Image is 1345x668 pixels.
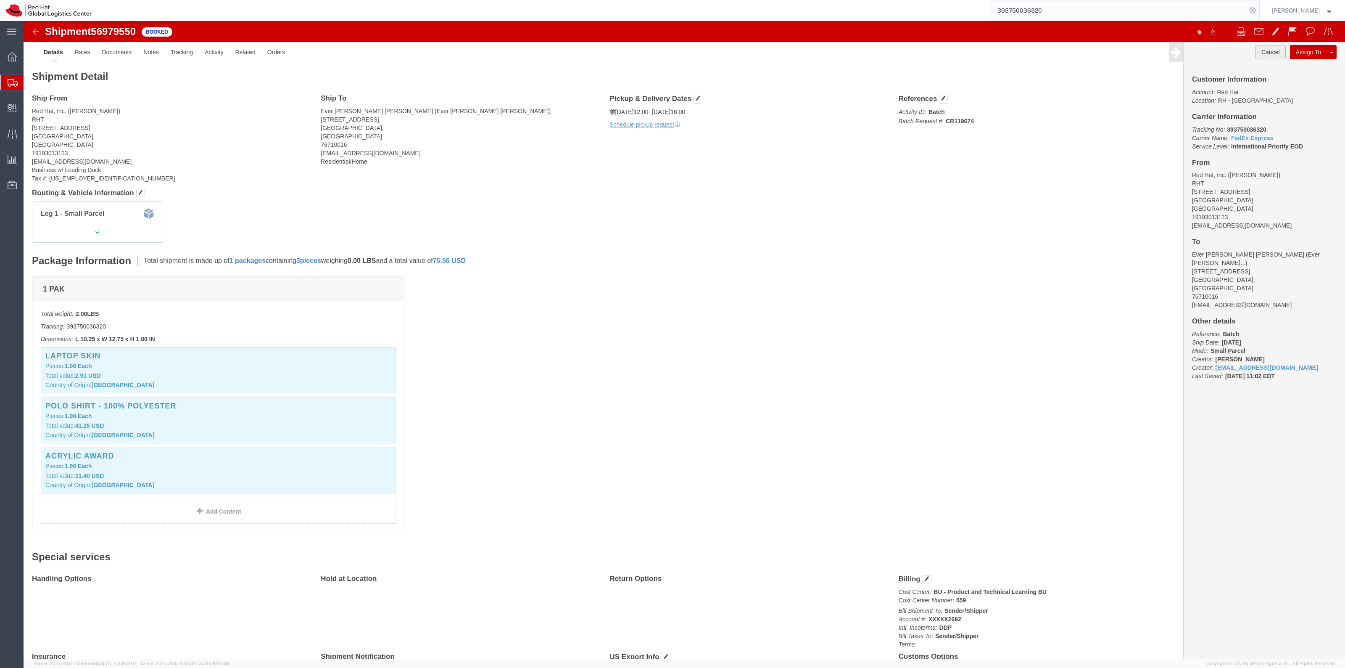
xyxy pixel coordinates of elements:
span: [DATE] 09:51:04 [103,661,137,666]
span: Robert Lomax [1272,6,1320,15]
button: [PERSON_NAME] [1271,5,1334,16]
span: [DATE] 10:16:38 [196,661,229,666]
span: Copyright © [DATE]-[DATE] Agistix Inc., All Rights Reserved [1205,660,1335,667]
input: Search for shipment number, reference number [991,0,1247,21]
span: Client: 2025.20.0-8b113f4 [141,661,229,666]
span: Server: 2025.20.0-710e05ee653 [34,661,137,666]
iframe: FS Legacy Container [24,21,1345,659]
img: logo [6,4,92,17]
